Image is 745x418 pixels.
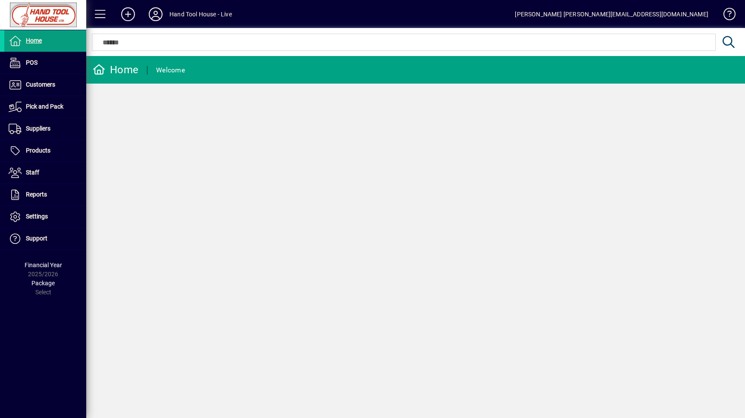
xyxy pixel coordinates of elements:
a: Support [4,228,86,250]
span: Reports [26,191,47,198]
a: Suppliers [4,118,86,140]
div: [PERSON_NAME] [PERSON_NAME][EMAIL_ADDRESS][DOMAIN_NAME] [515,7,708,21]
span: Support [26,235,47,242]
span: Suppliers [26,125,50,132]
span: Settings [26,213,48,220]
a: Customers [4,74,86,96]
span: Home [26,37,42,44]
div: Home [93,63,138,77]
a: Pick and Pack [4,96,86,118]
a: Products [4,140,86,162]
span: Pick and Pack [26,103,63,110]
button: Profile [142,6,169,22]
a: Settings [4,206,86,228]
a: Staff [4,162,86,184]
span: Products [26,147,50,154]
span: Package [31,280,55,287]
span: POS [26,59,38,66]
a: Reports [4,184,86,206]
button: Add [114,6,142,22]
span: Customers [26,81,55,88]
span: Financial Year [25,262,62,268]
a: Knowledge Base [717,2,734,30]
div: Hand Tool House - Live [169,7,232,21]
a: POS [4,52,86,74]
span: Staff [26,169,39,176]
div: Welcome [156,63,185,77]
